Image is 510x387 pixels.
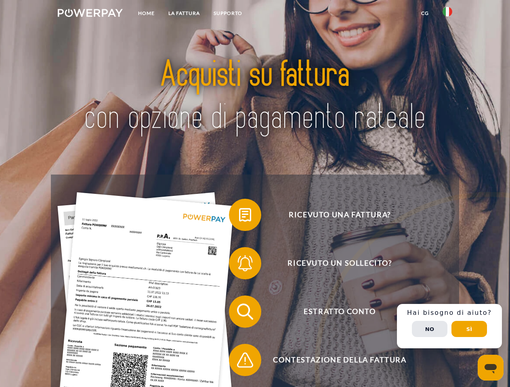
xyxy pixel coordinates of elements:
span: Ricevuto una fattura? [241,199,439,231]
span: Ricevuto un sollecito? [241,247,439,279]
button: Ricevuto una fattura? [229,199,439,231]
img: qb_bell.svg [235,253,255,273]
img: title-powerpay_it.svg [77,39,433,154]
img: qb_bill.svg [235,205,255,225]
span: Estratto conto [241,295,439,328]
button: Contestazione della fattura [229,344,439,376]
button: Estratto conto [229,295,439,328]
button: No [412,321,447,337]
a: LA FATTURA [162,6,207,21]
img: qb_search.svg [235,302,255,322]
a: CG [414,6,436,21]
a: Supporto [207,6,249,21]
button: Sì [451,321,487,337]
span: Contestazione della fattura [241,344,439,376]
img: qb_warning.svg [235,350,255,370]
div: Schnellhilfe [397,304,502,348]
img: it [443,7,452,17]
a: Home [131,6,162,21]
img: logo-powerpay-white.svg [58,9,123,17]
button: Ricevuto un sollecito? [229,247,439,279]
iframe: Pulsante per aprire la finestra di messaggistica [478,355,504,381]
h3: Hai bisogno di aiuto? [402,309,497,317]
